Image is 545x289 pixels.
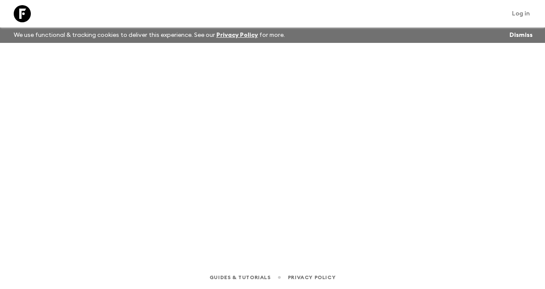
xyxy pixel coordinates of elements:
[10,27,288,43] p: We use functional & tracking cookies to deliver this experience. See our for more.
[288,273,335,282] a: Privacy Policy
[507,8,535,20] a: Log in
[216,32,258,38] a: Privacy Policy
[210,273,271,282] a: Guides & Tutorials
[507,29,535,41] button: Dismiss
